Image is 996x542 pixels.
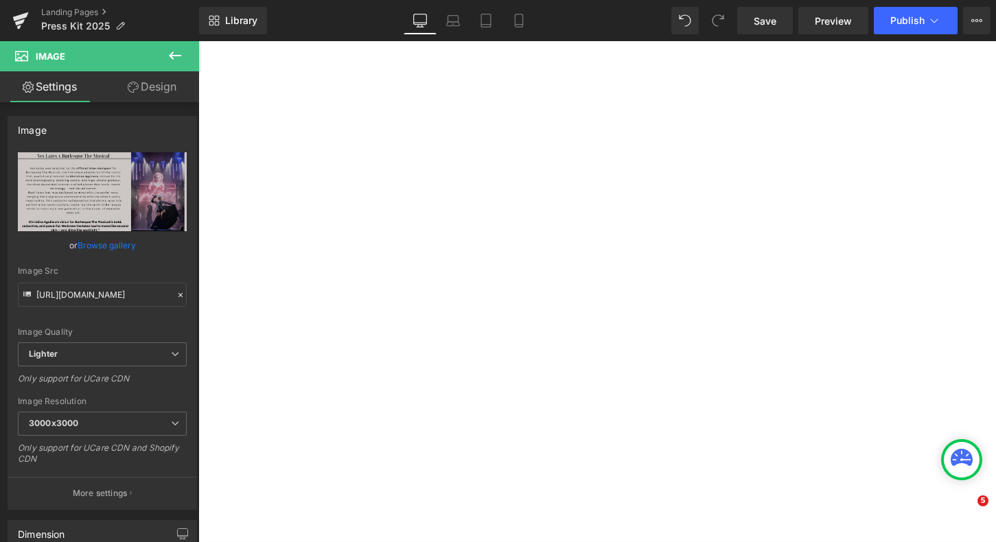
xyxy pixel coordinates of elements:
[102,71,202,102] a: Design
[949,495,982,528] iframe: Intercom live chat
[36,51,65,62] span: Image
[18,283,187,307] input: Link
[754,14,776,28] span: Save
[18,521,65,540] div: Dimension
[815,14,852,28] span: Preview
[18,327,187,337] div: Image Quality
[437,7,470,34] a: Laptop
[704,7,732,34] button: Redo
[890,15,925,26] span: Publish
[18,443,187,473] div: Only support for UCare CDN and Shopify CDN
[502,7,535,34] a: Mobile
[18,117,47,136] div: Image
[41,21,110,32] span: Press Kit 2025
[225,14,257,27] span: Library
[18,238,187,252] div: or
[874,7,958,34] button: Publish
[18,266,187,276] div: Image Src
[18,373,187,393] div: Only support for UCare CDN
[470,7,502,34] a: Tablet
[798,7,868,34] a: Preview
[199,7,267,34] a: New Library
[78,233,136,257] a: Browse gallery
[41,7,199,18] a: Landing Pages
[29,349,58,359] b: Lighter
[73,487,128,499] p: More settings
[977,495,988,506] span: 5
[404,7,437,34] a: Desktop
[671,7,699,34] button: Undo
[963,7,991,34] button: More
[8,477,196,509] button: More settings
[29,418,78,428] b: 3000x3000
[18,397,187,406] div: Image Resolution
[198,41,996,542] iframe: To enrich screen reader interactions, please activate Accessibility in Grammarly extension settings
